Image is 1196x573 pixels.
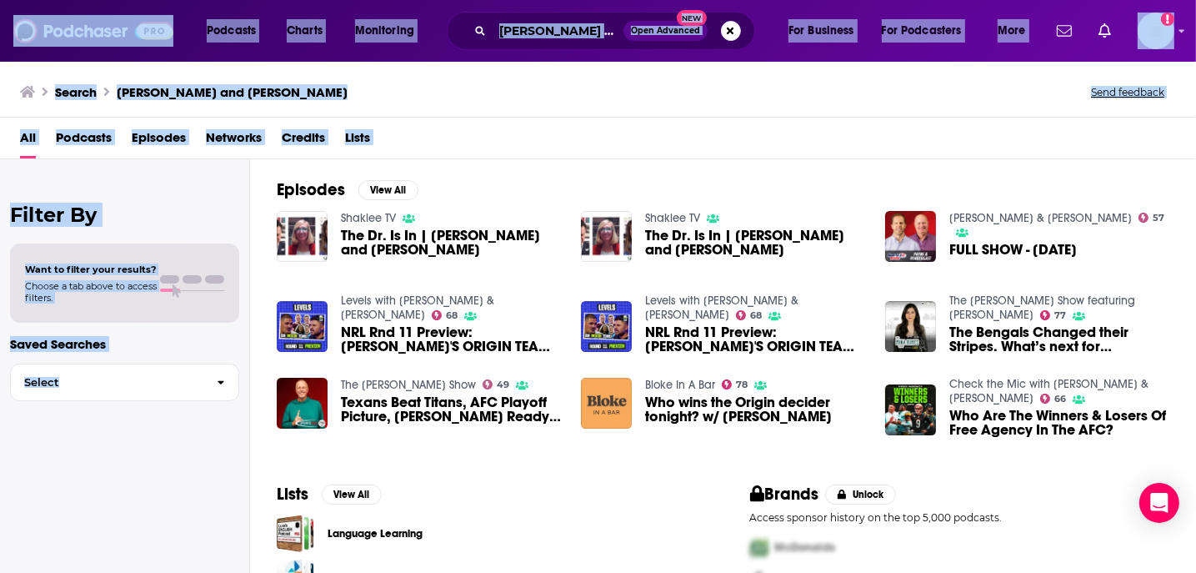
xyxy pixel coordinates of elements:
img: The Bengals Changed their Stripes. What’s next for Cincinnati, New England, LA and more [885,301,936,352]
a: Check the Mic with Steve Palazzolo & Sam Monson [949,377,1148,405]
span: Choose a tab above to access filters. [25,280,157,304]
span: Podcasts [207,19,256,43]
a: 78 [722,379,748,390]
span: Want to filter your results? [25,264,157,275]
span: For Business [788,19,854,43]
input: Search podcasts, credits, & more... [493,18,623,44]
a: NRL Rnd 11 Preview: WILLIE'S ORIGIN TEAM PREDICTIONS! Who Gets CUT?! + Womens Origin Preview [645,325,865,354]
a: The Bengals Changed their Stripes. What’s next for Cincinnati, New England, LA and more [949,325,1169,354]
a: FULL SHOW - Friday, November 22nd [949,243,1077,257]
a: Bloke In A Bar [645,378,715,392]
span: New [677,10,707,26]
span: 77 [1054,312,1066,319]
a: The Dr. Is In | Dr. Kari Nadeau and Sloan Barnett [581,211,632,262]
span: 49 [497,381,509,389]
a: Show notifications dropdown [1092,17,1118,45]
img: NRL Rnd 11 Preview: WILLIE'S ORIGIN TEAM PREDICTIONS! Who Gets CUT?! + Womens Origin Preview [581,301,632,352]
img: The Dr. Is In | Dr. Kari Nadeau and Sloan Barnett [277,211,328,262]
button: View All [358,180,418,200]
a: The Sean Salisbury Show [341,378,476,392]
a: 66 [1040,394,1067,404]
a: EpisodesView All [277,179,418,200]
a: 77 [1040,310,1067,320]
a: Lists [345,124,370,158]
div: Open Intercom Messenger [1139,483,1179,523]
a: ListsView All [277,484,382,505]
span: FULL SHOW - [DATE] [949,243,1077,257]
img: FULL SHOW - Friday, November 22nd [885,211,936,262]
button: Select [10,364,239,401]
button: open menu [195,18,278,44]
span: The Dr. Is In | [PERSON_NAME] and [PERSON_NAME] [645,229,865,257]
span: Credits [282,124,325,158]
a: Payne & Pendergast [949,211,1132,225]
h2: Brands [750,484,819,505]
a: Who Are The Winners & Losers Of Free Agency In The AFC? [949,409,1169,437]
span: Open Advanced [631,27,700,35]
span: 66 [1054,395,1066,403]
h3: [PERSON_NAME] and [PERSON_NAME] [117,84,348,100]
button: open menu [986,18,1047,44]
a: Texans Beat Titans, AFC Playoff Picture, Stroud Ready For Next Week? [341,395,561,424]
a: Episodes [132,124,186,158]
a: NRL Rnd 11 Preview: WILLIE'S ORIGIN TEAM PREDICTIONS! Who Gets CUT?! + Womens Origin Preview [341,325,561,354]
a: 68 [432,310,458,320]
span: Select [11,377,203,388]
button: Unlock [825,485,896,505]
span: Logged in as Ashley_Beenen [1138,13,1174,49]
span: Charts [287,19,323,43]
a: 68 [736,310,763,320]
svg: Add a profile image [1161,13,1174,26]
span: Who wins the Origin decider tonight? w/ [PERSON_NAME] [645,395,865,424]
span: Monitoring [355,19,414,43]
a: The Dr. Is In | Dr. Kari Nadeau and Sloan Barnett [645,229,865,257]
span: McDonalds [775,540,836,555]
a: Who wins the Origin decider tonight? w/ Cameron Smith [645,395,865,424]
button: View All [322,485,382,505]
a: Shaklee TV [645,211,700,225]
h2: Filter By [10,203,239,227]
h2: Lists [277,484,308,505]
button: Open AdvancedNew [623,21,708,41]
img: Texans Beat Titans, AFC Playoff Picture, Stroud Ready For Next Week? [277,378,328,429]
h2: Episodes [277,179,345,200]
span: Texans Beat Titans, AFC Playoff Picture, [PERSON_NAME] Ready For Next Week? [341,395,561,424]
div: Search podcasts, credits, & more... [463,12,771,50]
a: All [20,124,36,158]
a: Levels with Willie Mason & Justin Horo [341,294,494,322]
p: Access sponsor history on the top 5,000 podcasts. [750,511,1170,524]
img: Who Are The Winners & Losers Of Free Agency In The AFC? [885,385,936,435]
a: The Dr. Is In | Dr. Kari Nadeau and Sloan Barnett [341,229,561,257]
a: Levels with Willie Mason & Justin Horo [645,294,798,322]
span: For Podcasters [882,19,962,43]
span: 68 [750,312,762,319]
img: Podchaser - Follow, Share and Rate Podcasts [13,15,173,47]
a: Charts [276,18,333,44]
img: User Profile [1138,13,1174,49]
span: Podcasts [56,124,112,158]
h3: Search [55,84,97,100]
a: NRL Rnd 11 Preview: WILLIE'S ORIGIN TEAM PREDICTIONS! Who Gets CUT?! + Womens Origin Preview [277,301,328,352]
p: Saved Searches [10,336,239,352]
img: First Pro Logo [743,530,775,565]
a: The Mina Kimes Show featuring Lenny [949,294,1135,322]
span: 68 [446,312,458,319]
span: NRL Rnd 11 Preview: [PERSON_NAME]'S ORIGIN TEAM PREDICTIONS! Who Gets CUT?! + Womens Origin [GEOG... [341,325,561,354]
a: Language Learning [328,525,423,543]
img: Who wins the Origin decider tonight? w/ Cameron Smith [581,378,632,429]
button: Send feedback [1086,85,1169,99]
span: The Bengals Changed their Stripes. What’s next for [GEOGRAPHIC_DATA], [GEOGRAPHIC_DATA], [GEOGRAP... [949,325,1169,354]
button: open menu [777,18,875,44]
